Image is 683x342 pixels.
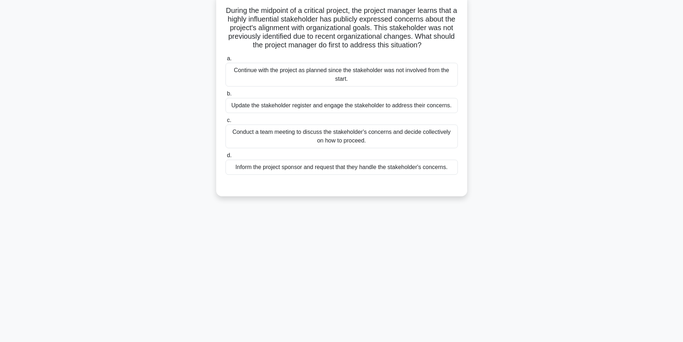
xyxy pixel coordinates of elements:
span: d. [227,152,232,158]
h5: During the midpoint of a critical project, the project manager learns that a highly influential s... [225,6,459,50]
span: a. [227,55,232,61]
span: b. [227,90,232,97]
div: Continue with the project as planned since the stakeholder was not involved from the start. [226,63,458,86]
div: Conduct a team meeting to discuss the stakeholder's concerns and decide collectively on how to pr... [226,125,458,148]
div: Inform the project sponsor and request that they handle the stakeholder's concerns. [226,160,458,175]
div: Update the stakeholder register and engage the stakeholder to address their concerns. [226,98,458,113]
span: c. [227,117,231,123]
